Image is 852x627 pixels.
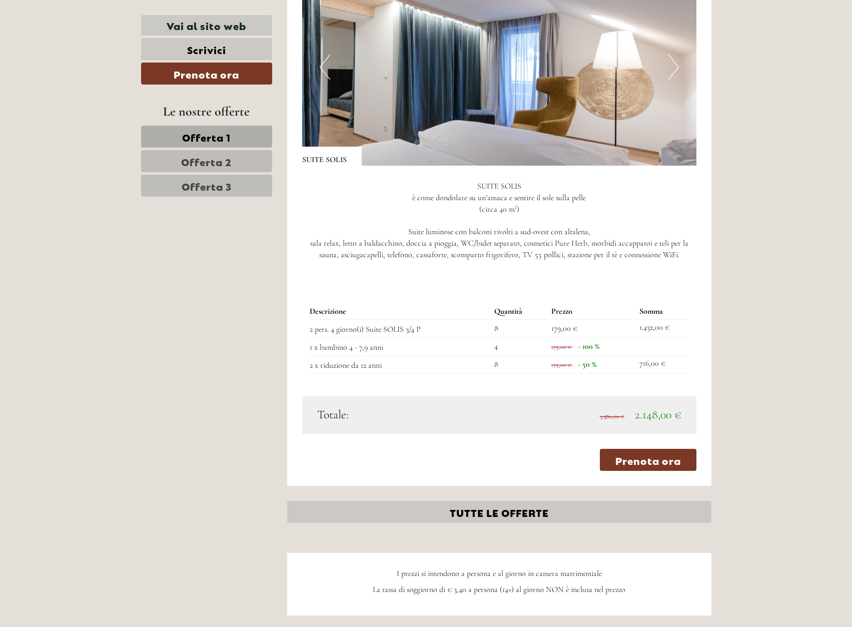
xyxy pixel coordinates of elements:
a: Prenota ora [141,63,272,85]
button: Next [668,55,679,80]
span: - 100 % [578,341,599,351]
td: 1.432,00 € [635,319,689,337]
th: Quantità [490,304,547,319]
span: 3.580,00 € [600,413,624,420]
th: Somma [635,304,689,319]
div: Lei [261,29,379,37]
span: Offerta 1 [182,130,231,144]
td: 8 [490,355,547,373]
td: 8 [490,319,547,337]
a: Scrivici [141,38,272,60]
a: Vai al sito web [141,15,272,36]
th: Prezzo [547,304,635,319]
td: 4 [490,337,547,355]
div: Le nostre offerte [141,102,272,121]
p: SUITE SOLIS è come dondolare su un’amaca e sentire il sole sulla pelle (circa 40 m²) Suite lumino... [302,181,696,261]
div: mercoledì [169,8,225,25]
div: Buon giorno, come possiamo aiutarla? [256,27,387,58]
small: 09:00 [261,49,379,56]
span: La tassa di soggiorno di € 3,40 a persona (14+) al giorno NON è inclusa nel prezzo [373,584,625,594]
span: I prezzi si intendono a persona e al giorno in camera matrimoniale [397,568,602,578]
span: 179,00 € [551,323,577,333]
span: - 50 % [578,359,596,369]
span: Offerta 3 [182,179,232,193]
button: Invia [335,259,394,281]
span: Offerta 2 [181,154,232,168]
th: Descrizione [310,304,490,319]
td: 2 pers. 4 giorno(i) Suite SOLIS 3/4 P [310,319,490,337]
td: 1 x bambino 4 - 7,9 anni [310,337,490,355]
a: TUTTE LE OFFERTE [287,501,711,523]
span: 179,00 € [551,343,571,350]
td: 716,00 € [635,355,689,373]
td: 2 x riduzione da 12 anni [310,355,490,373]
a: Prenota ora [600,449,696,471]
button: Previous [320,55,330,80]
span: 2.148,00 € [635,407,681,422]
span: 179,00 € [551,361,571,368]
div: Totale: [310,406,499,423]
div: SUITE SOLIS [302,147,362,166]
